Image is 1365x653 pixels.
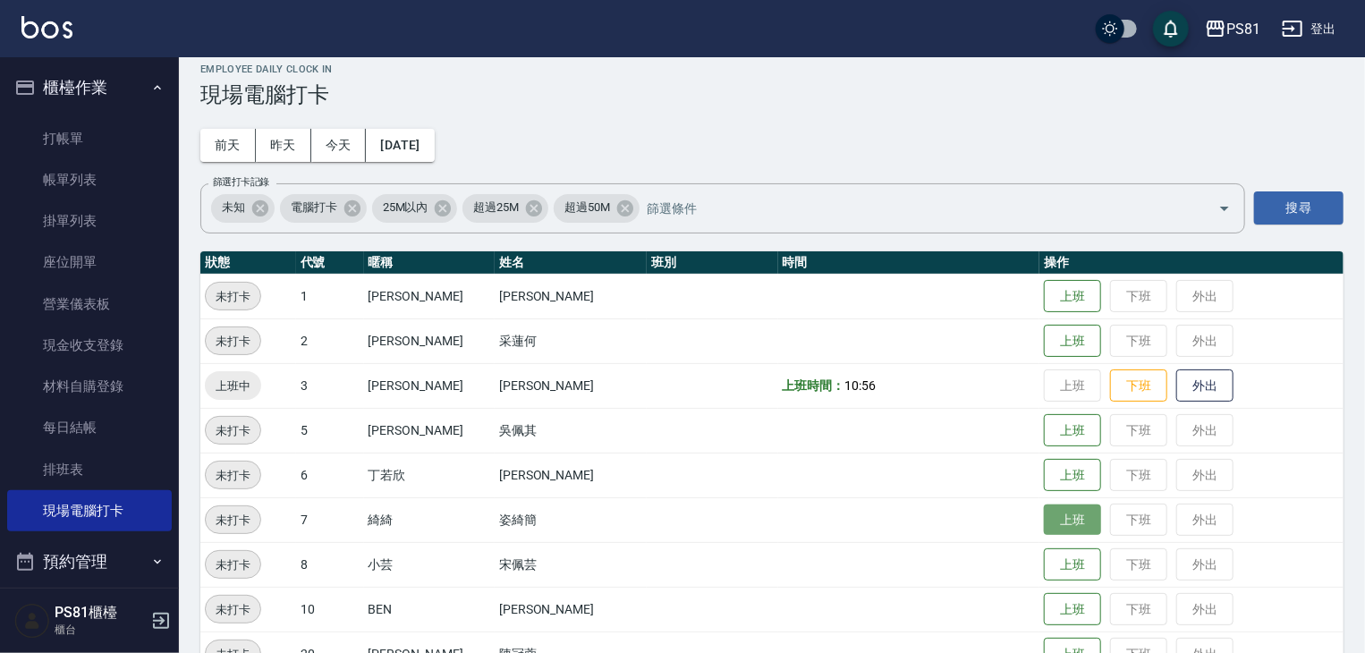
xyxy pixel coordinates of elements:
[213,175,269,189] label: 篩選打卡記錄
[495,318,647,363] td: 采蓮何
[206,287,260,306] span: 未打卡
[211,194,275,223] div: 未知
[364,542,495,587] td: 小芸
[495,363,647,408] td: [PERSON_NAME]
[642,192,1187,224] input: 篩選條件
[200,64,1344,75] h2: Employee Daily Clock In
[844,378,876,393] span: 10:56
[495,453,647,497] td: [PERSON_NAME]
[364,408,495,453] td: [PERSON_NAME]
[200,129,256,162] button: 前天
[206,466,260,485] span: 未打卡
[21,16,72,38] img: Logo
[364,497,495,542] td: 綺綺
[296,497,364,542] td: 7
[296,363,364,408] td: 3
[1039,251,1344,275] th: 操作
[554,199,621,216] span: 超過50M
[296,542,364,587] td: 8
[296,453,364,497] td: 6
[296,274,364,318] td: 1
[7,284,172,325] a: 營業儀表板
[205,377,261,395] span: 上班中
[1198,11,1267,47] button: PS81
[1210,194,1239,223] button: Open
[1110,369,1167,403] button: 下班
[7,242,172,283] a: 座位開單
[1176,369,1234,403] button: 外出
[200,251,296,275] th: 狀態
[55,622,146,638] p: 櫃台
[7,407,172,448] a: 每日結帳
[495,251,647,275] th: 姓名
[7,366,172,407] a: 材料自購登錄
[372,199,439,216] span: 25M以內
[1044,505,1101,536] button: 上班
[364,587,495,632] td: BEN
[366,129,434,162] button: [DATE]
[364,318,495,363] td: [PERSON_NAME]
[778,251,1040,275] th: 時間
[495,542,647,587] td: 宋佩芸
[280,199,348,216] span: 電腦打卡
[1254,191,1344,225] button: 搜尋
[462,199,530,216] span: 超過25M
[206,332,260,351] span: 未打卡
[200,82,1344,107] h3: 現場電腦打卡
[1226,18,1260,40] div: PS81
[206,555,260,574] span: 未打卡
[7,585,172,632] button: 報表及分析
[296,587,364,632] td: 10
[14,603,50,639] img: Person
[296,251,364,275] th: 代號
[364,363,495,408] td: [PERSON_NAME]
[296,318,364,363] td: 2
[1044,414,1101,447] button: 上班
[495,587,647,632] td: [PERSON_NAME]
[647,251,777,275] th: 班別
[462,194,548,223] div: 超過25M
[1044,280,1101,313] button: 上班
[495,408,647,453] td: 吳佩其
[372,194,458,223] div: 25M以內
[256,129,311,162] button: 昨天
[280,194,367,223] div: 電腦打卡
[783,378,845,393] b: 上班時間：
[364,453,495,497] td: 丁若欣
[7,159,172,200] a: 帳單列表
[7,449,172,490] a: 排班表
[364,251,495,275] th: 暱稱
[1044,548,1101,581] button: 上班
[7,539,172,585] button: 預約管理
[1044,459,1101,492] button: 上班
[206,511,260,530] span: 未打卡
[7,325,172,366] a: 現金收支登錄
[311,129,367,162] button: 今天
[364,274,495,318] td: [PERSON_NAME]
[7,490,172,531] a: 現場電腦打卡
[55,604,146,622] h5: PS81櫃檯
[495,274,647,318] td: [PERSON_NAME]
[7,118,172,159] a: 打帳單
[206,600,260,619] span: 未打卡
[1275,13,1344,46] button: 登出
[554,194,640,223] div: 超過50M
[1044,593,1101,626] button: 上班
[495,497,647,542] td: 姿綺簡
[7,64,172,111] button: 櫃檯作業
[1153,11,1189,47] button: save
[7,200,172,242] a: 掛單列表
[206,421,260,440] span: 未打卡
[1044,325,1101,358] button: 上班
[296,408,364,453] td: 5
[211,199,256,216] span: 未知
